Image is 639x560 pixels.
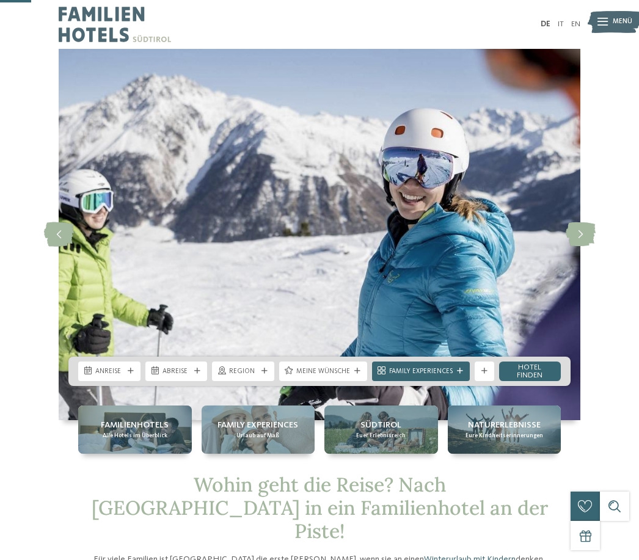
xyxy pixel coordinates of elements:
[59,49,580,420] img: Familienhotel an der Piste = Spaß ohne Ende
[468,419,541,431] span: Naturerlebnisse
[202,405,315,454] a: Familienhotel an der Piste = Spaß ohne Ende Family Experiences Urlaub auf Maß
[162,367,191,377] span: Abreise
[101,419,169,431] span: Familienhotels
[356,432,406,440] span: Euer Erlebnisreich
[92,472,548,544] span: Wohin geht die Reise? Nach [GEOGRAPHIC_DATA] in ein Familienhotel an der Piste!
[236,432,279,440] span: Urlaub auf Maß
[95,367,123,377] span: Anreise
[466,432,543,440] span: Eure Kindheitserinnerungen
[360,419,401,431] span: Südtirol
[613,17,632,27] span: Menü
[499,362,561,381] a: Hotel finden
[324,405,438,454] a: Familienhotel an der Piste = Spaß ohne Ende Südtirol Euer Erlebnisreich
[296,367,350,377] span: Meine Wünsche
[571,20,580,28] a: EN
[229,367,257,377] span: Region
[78,405,192,454] a: Familienhotel an der Piste = Spaß ohne Ende Familienhotels Alle Hotels im Überblick
[103,432,167,440] span: Alle Hotels im Überblick
[541,20,550,28] a: DE
[217,419,298,431] span: Family Experiences
[389,367,453,377] span: Family Experiences
[448,405,561,454] a: Familienhotel an der Piste = Spaß ohne Ende Naturerlebnisse Eure Kindheitserinnerungen
[558,20,564,28] a: IT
